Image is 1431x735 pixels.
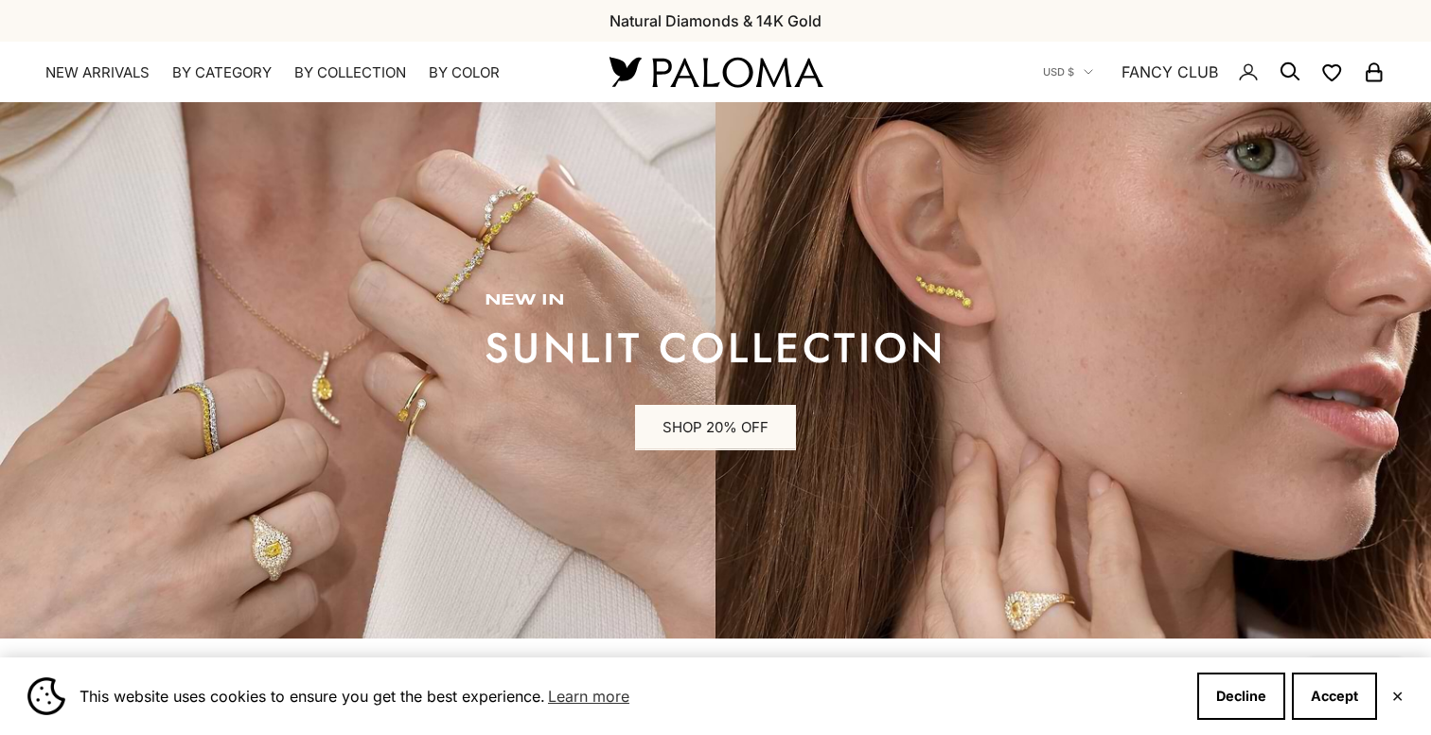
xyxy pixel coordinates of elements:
a: Learn more [545,682,632,710]
nav: Primary navigation [45,63,564,82]
summary: By Color [429,63,500,82]
button: Decline [1197,673,1285,720]
span: USD $ [1043,63,1074,80]
p: Natural Diamonds & 14K Gold [609,9,821,33]
a: FANCY CLUB [1122,60,1218,84]
span: This website uses cookies to ensure you get the best experience. [79,682,1182,710]
p: new in [485,291,946,310]
summary: By Category [172,63,272,82]
button: Accept [1292,673,1377,720]
button: Close [1391,691,1404,702]
p: sunlit collection [485,329,946,367]
nav: Secondary navigation [1043,42,1386,102]
button: USD $ [1043,63,1093,80]
summary: By Collection [294,63,406,82]
a: SHOP 20% OFF [635,405,796,450]
img: Cookie banner [27,677,65,715]
a: NEW ARRIVALS [45,63,150,82]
